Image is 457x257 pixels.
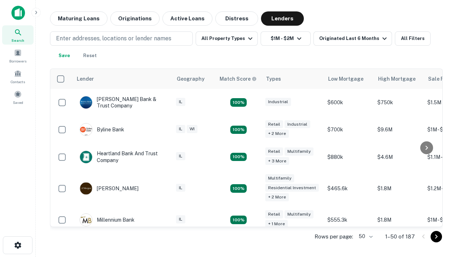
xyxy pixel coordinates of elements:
div: IL [176,125,185,133]
div: Geography [177,75,205,83]
div: Lender [77,75,94,83]
td: $4.6M [374,143,424,170]
div: Multifamily [285,210,313,218]
span: Search [11,37,24,43]
div: Originated Last 6 Months [319,34,389,43]
a: Borrowers [2,46,34,65]
button: Reset [79,49,101,63]
div: WI [187,125,197,133]
div: Types [266,75,281,83]
div: Heartland Bank And Trust Company [80,150,165,163]
div: IL [176,184,185,192]
div: + 3 more [265,157,289,165]
div: IL [176,98,185,106]
td: $465.6k [324,171,374,207]
span: Saved [13,100,23,105]
td: $600k [324,89,374,116]
span: Borrowers [9,58,26,64]
button: Save your search to get updates of matches that match your search criteria. [53,49,76,63]
td: $880k [324,143,374,170]
div: Matching Properties: 20, hasApolloMatch: undefined [230,126,247,134]
a: Saved [2,87,34,107]
img: capitalize-icon.png [11,6,25,20]
td: $700k [324,116,374,143]
button: All Filters [395,31,431,46]
div: Millennium Bank [80,213,135,226]
button: $1M - $2M [261,31,311,46]
td: $1.8M [374,206,424,233]
td: $9.6M [374,116,424,143]
div: Matching Properties: 16, hasApolloMatch: undefined [230,216,247,224]
th: Capitalize uses an advanced AI algorithm to match your search with the best lender. The match sco... [215,69,262,89]
div: High Mortgage [378,75,416,83]
div: + 2 more [265,193,289,201]
p: Rows per page: [315,232,353,241]
div: Multifamily [265,174,294,182]
a: Search [2,25,34,45]
div: [PERSON_NAME] [80,182,139,195]
div: Retail [265,210,283,218]
div: IL [176,152,185,160]
a: Contacts [2,67,34,86]
iframe: Chat Widget [421,200,457,234]
div: Matching Properties: 18, hasApolloMatch: undefined [230,153,247,161]
th: Types [262,69,324,89]
div: Low Mortgage [328,75,363,83]
td: $555.3k [324,206,374,233]
span: Contacts [11,79,25,85]
div: 50 [356,231,374,242]
img: picture [80,124,92,136]
img: picture [80,214,92,226]
button: Originated Last 6 Months [313,31,392,46]
button: Lenders [261,11,304,26]
div: Retail [265,147,283,156]
img: picture [80,151,92,163]
button: Distress [215,11,258,26]
th: Geography [172,69,215,89]
button: Active Loans [162,11,212,26]
div: IL [176,215,185,223]
div: [PERSON_NAME] Bank & Trust Company [80,96,165,109]
button: Maturing Loans [50,11,107,26]
div: Matching Properties: 27, hasApolloMatch: undefined [230,184,247,193]
th: Lender [72,69,172,89]
div: Retail [265,120,283,128]
td: $750k [374,89,424,116]
div: Industrial [265,98,291,106]
h6: Match Score [220,75,255,83]
th: Low Mortgage [324,69,374,89]
p: 1–50 of 187 [385,232,415,241]
td: $1.8M [374,171,424,207]
div: Residential Investment [265,184,319,192]
div: Industrial [285,120,310,128]
div: Matching Properties: 28, hasApolloMatch: undefined [230,98,247,107]
th: High Mortgage [374,69,424,89]
div: Byline Bank [80,123,124,136]
img: picture [80,96,92,109]
div: + 1 more [265,220,288,228]
p: Enter addresses, locations or lender names [56,34,171,43]
div: Capitalize uses an advanced AI algorithm to match your search with the best lender. The match sco... [220,75,257,83]
button: Enter addresses, locations or lender names [50,31,193,46]
button: All Property Types [196,31,258,46]
div: + 2 more [265,130,289,138]
div: Multifamily [285,147,313,156]
img: picture [80,182,92,195]
button: Go to next page [431,231,442,242]
button: Originations [110,11,160,26]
